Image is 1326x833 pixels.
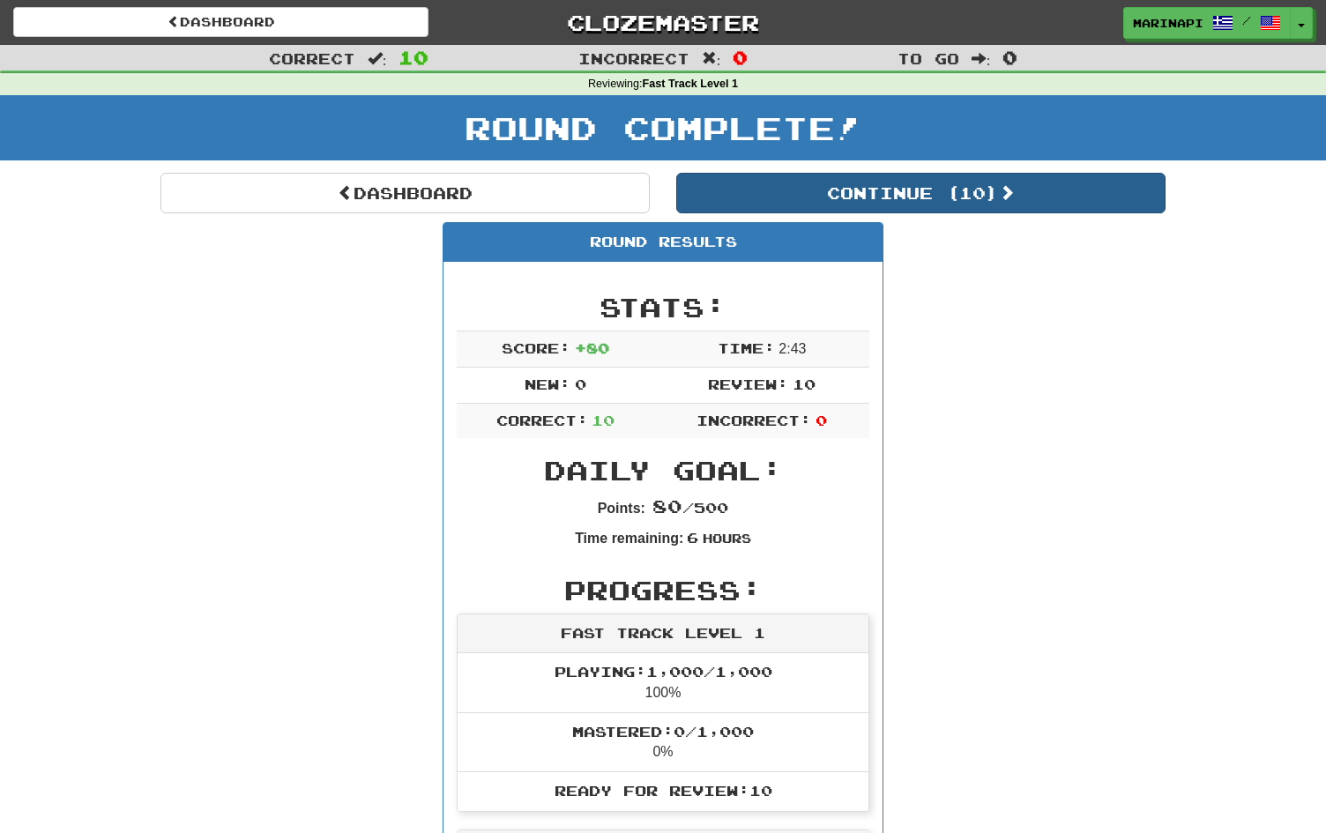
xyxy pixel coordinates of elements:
span: Incorrect: [697,412,811,428]
span: Time: [718,339,775,356]
a: marinapi / [1123,7,1291,39]
span: To go [898,49,959,67]
span: 10 [793,376,816,392]
small: Hours [703,531,751,546]
span: 6 [687,529,698,546]
span: Incorrect [578,49,689,67]
span: 80 [652,495,682,517]
span: 10 [592,412,615,428]
a: Dashboard [13,7,428,37]
strong: Time remaining: [575,531,683,546]
h2: Stats: [457,293,869,322]
span: / 500 [652,499,728,516]
span: 0 [1002,47,1017,68]
a: Dashboard [160,173,650,213]
span: 2 : 43 [778,341,806,356]
span: / [1242,14,1251,26]
span: Playing: 1,000 / 1,000 [555,663,772,680]
h2: Daily Goal: [457,456,869,485]
strong: Fast Track Level 1 [643,78,739,90]
span: Correct: [496,412,588,428]
a: Clozemaster [455,7,870,38]
li: 0% [458,712,868,773]
span: : [972,51,991,66]
span: Review: [708,376,788,392]
div: Round Results [443,223,883,262]
div: Fast Track Level 1 [458,614,868,653]
span: : [702,51,721,66]
span: New: [525,376,570,392]
span: : [368,51,387,66]
span: Correct [269,49,355,67]
span: Ready for Review: 10 [555,782,772,799]
span: 10 [399,47,428,68]
span: Mastered: 0 / 1,000 [572,723,754,740]
span: + 80 [575,339,609,356]
span: 0 [733,47,748,68]
li: 100% [458,653,868,713]
h1: Round Complete! [6,110,1320,145]
button: Continue (10) [676,173,1166,213]
span: Score: [502,339,570,356]
span: marinapi [1133,15,1203,31]
strong: Points: [598,501,645,516]
span: 0 [575,376,586,392]
span: 0 [816,412,827,428]
h2: Progress: [457,576,869,605]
